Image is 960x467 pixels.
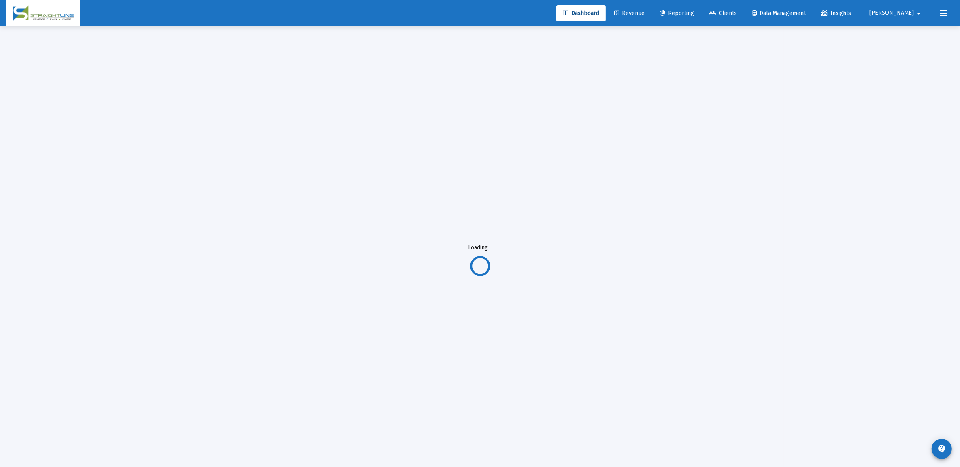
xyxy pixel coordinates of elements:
[869,10,914,17] span: [PERSON_NAME]
[752,10,806,17] span: Data Management
[937,444,947,454] mat-icon: contact_support
[614,10,645,17] span: Revenue
[745,5,812,21] a: Data Management
[914,5,924,21] mat-icon: arrow_drop_down
[563,10,599,17] span: Dashboard
[702,5,743,21] a: Clients
[653,5,700,21] a: Reporting
[660,10,694,17] span: Reporting
[709,10,737,17] span: Clients
[814,5,858,21] a: Insights
[860,5,933,21] button: [PERSON_NAME]
[13,5,74,21] img: Dashboard
[821,10,851,17] span: Insights
[608,5,651,21] a: Revenue
[556,5,606,21] a: Dashboard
